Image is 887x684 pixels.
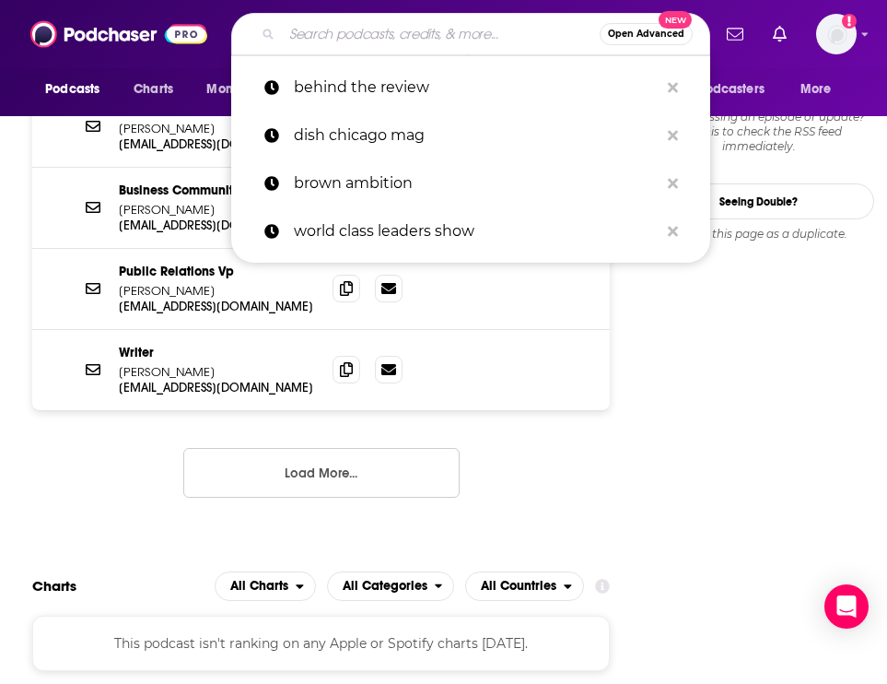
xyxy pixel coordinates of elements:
span: For Podcasters [676,77,764,102]
input: Search podcasts, credits, & more... [282,19,600,49]
a: Charts [122,72,184,107]
a: dish chicago mag [231,112,710,159]
button: Load More... [183,448,460,498]
div: Search podcasts, credits, & more... [231,13,710,55]
p: [EMAIL_ADDRESS][DOMAIN_NAME] [119,380,318,395]
p: [PERSON_NAME] [119,121,318,136]
span: Open Advanced [608,29,684,39]
a: Seeing Double? [644,183,874,219]
h2: Charts [32,577,76,595]
span: All Charts [230,580,288,593]
a: behind the review [231,64,710,112]
a: Show notifications dropdown [719,18,751,50]
button: open menu [215,572,316,601]
h2: Platforms [215,572,316,601]
p: world class leaders show [294,207,659,255]
span: Monitoring [206,77,272,102]
div: Open Intercom Messenger [824,584,869,629]
h2: Categories [327,572,455,601]
span: New [659,11,692,29]
div: Report this page as a duplicate. [644,227,874,242]
p: [PERSON_NAME] [119,283,318,299]
span: More [800,77,832,102]
div: Are we missing an episode or update? Use this to check the RSS feed immediately. [644,110,874,154]
button: open menu [327,572,455,601]
button: open menu [465,572,584,601]
img: Podchaser - Follow, Share and Rate Podcasts [30,17,207,52]
button: open menu [193,72,296,107]
p: behind the review [294,64,659,112]
button: Show profile menu [816,14,857,54]
button: open menu [664,72,791,107]
a: Show notifications dropdown [765,18,794,50]
button: Open AdvancedNew [600,23,693,45]
span: All Categories [343,580,427,593]
p: [EMAIL_ADDRESS][DOMAIN_NAME] [119,299,318,314]
p: dish chicago mag [294,112,659,159]
p: [EMAIL_ADDRESS][DOMAIN_NAME] [119,218,318,233]
span: All Countries [481,580,556,593]
p: brown ambition [294,159,659,207]
div: This podcast isn't ranking on any Apple or Spotify charts [DATE]. [32,616,610,671]
a: brown ambition [231,159,710,207]
p: Public Relations Vp [119,264,318,279]
svg: Add a profile image [842,14,857,29]
h2: Countries [465,572,584,601]
p: Writer [119,345,318,360]
p: [PERSON_NAME] [119,364,318,380]
p: [PERSON_NAME] [119,202,318,218]
button: open menu [788,72,855,107]
button: open menu [32,72,123,107]
p: Business Community [119,183,318,198]
img: User Profile [816,14,857,54]
p: [EMAIL_ADDRESS][DOMAIN_NAME] [119,136,318,152]
span: Podcasts [45,77,99,102]
a: world class leaders show [231,207,710,255]
span: Charts [134,77,173,102]
span: Logged in as hbgcommunications [816,14,857,54]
